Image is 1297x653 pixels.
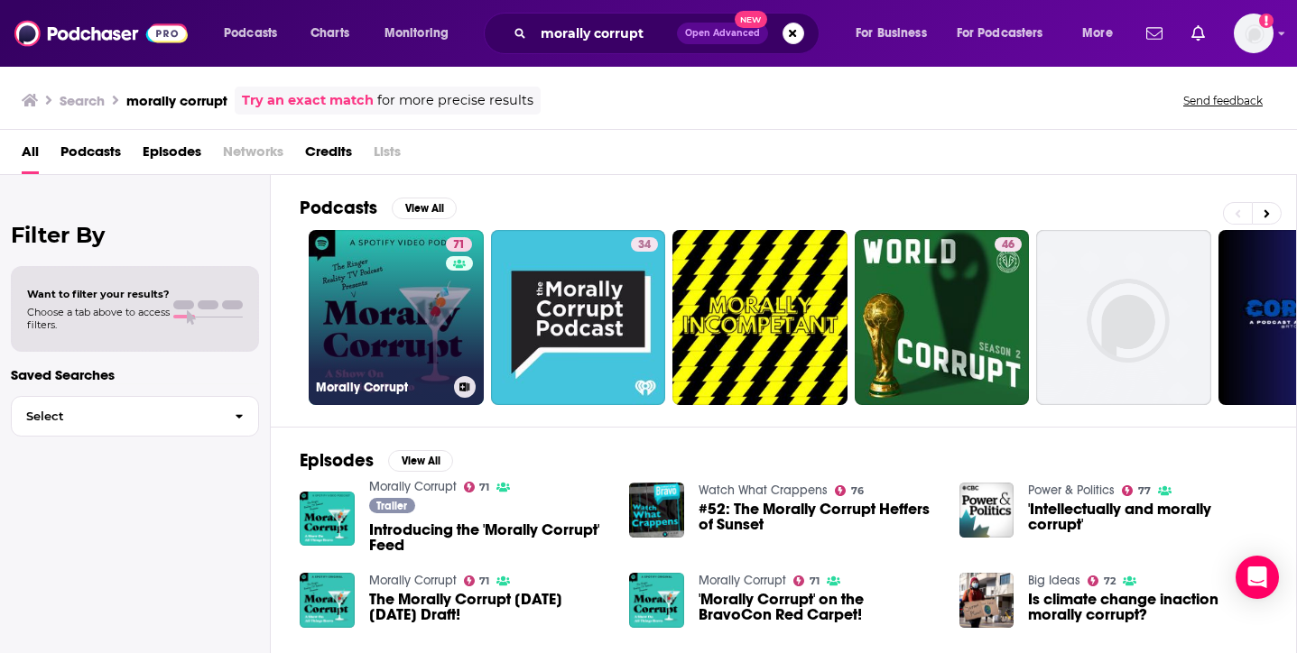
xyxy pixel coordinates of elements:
a: Morally Corrupt [699,573,786,588]
a: Introducing the 'Morally Corrupt' Feed [369,522,608,553]
a: 77 [1122,485,1151,496]
a: Watch What Crappens [699,483,828,498]
h2: Episodes [300,449,374,472]
a: 71 [793,575,820,586]
span: For Podcasters [957,21,1043,46]
a: 72 [1088,575,1116,586]
img: Introducing the 'Morally Corrupt' Feed [300,492,355,547]
a: All [22,137,39,174]
span: 'Intellectually and morally corrupt' [1028,501,1267,532]
span: Choose a tab above to access filters. [27,306,170,331]
button: Open AdvancedNew [677,23,768,44]
span: 34 [638,236,651,254]
a: Big Ideas [1028,573,1080,588]
h3: Morally Corrupt [316,380,447,395]
a: Show notifications dropdown [1139,18,1170,49]
img: The Morally Corrupt Thanksgiving Day Draft! [300,573,355,628]
button: Send feedback [1178,93,1268,108]
span: 46 [1002,236,1014,254]
h2: Podcasts [300,197,377,219]
button: Show profile menu [1234,14,1274,53]
a: 71 [464,482,490,492]
div: Open Intercom Messenger [1236,556,1279,599]
img: User Profile [1234,14,1274,53]
span: 71 [810,577,820,585]
span: Logged in as dkcsports [1234,14,1274,53]
img: Podchaser - Follow, Share and Rate Podcasts [14,16,188,51]
a: Morally Corrupt [369,479,457,494]
span: Charts [310,21,349,46]
span: For Business [856,21,927,46]
span: Open Advanced [685,29,760,38]
button: open menu [945,19,1070,48]
h3: morally corrupt [126,92,227,109]
img: Is climate change inaction morally corrupt? [959,573,1014,628]
button: View All [392,198,457,219]
a: Podcasts [60,137,121,174]
a: 71 [464,575,490,586]
a: Morally Corrupt [369,573,457,588]
a: The Morally Corrupt Thanksgiving Day Draft! [369,592,608,622]
button: open menu [372,19,472,48]
span: 71 [479,483,489,492]
a: Show notifications dropdown [1184,18,1212,49]
span: More [1082,21,1113,46]
a: Episodes [143,137,201,174]
a: PodcastsView All [300,197,457,219]
svg: Add a profile image [1259,14,1274,28]
span: Lists [374,137,401,174]
button: open menu [843,19,950,48]
div: Search podcasts, credits, & more... [501,13,837,54]
a: 46 [855,230,1030,405]
span: 72 [1104,577,1116,585]
a: Credits [305,137,352,174]
span: for more precise results [377,90,533,111]
a: Power & Politics [1028,483,1115,498]
span: 77 [1138,487,1151,495]
button: open menu [1070,19,1135,48]
span: Networks [223,137,283,174]
h2: Filter By [11,222,259,248]
a: 'Morally Corrupt' on the BravoCon Red Carpet! [699,592,938,622]
span: Monitoring [384,21,449,46]
button: View All [388,450,453,472]
img: #52: The Morally Corrupt Heffers of Sunset [629,483,684,538]
button: Select [11,396,259,437]
span: Select [12,410,220,422]
p: Saved Searches [11,366,259,383]
span: 71 [479,577,489,585]
a: 46 [995,237,1022,252]
span: The Morally Corrupt [DATE][DATE] Draft! [369,592,608,622]
span: Podcasts [224,21,277,46]
span: New [735,11,767,28]
button: open menu [211,19,301,48]
span: 71 [453,236,465,254]
a: 71 [446,237,472,252]
img: 'Morally Corrupt' on the BravoCon Red Carpet! [629,573,684,628]
input: Search podcasts, credits, & more... [533,19,677,48]
a: Try an exact match [242,90,374,111]
span: Trailer [376,501,407,511]
a: Charts [299,19,360,48]
span: Want to filter your results? [27,288,170,300]
a: 71Morally Corrupt [309,230,484,405]
a: #52: The Morally Corrupt Heffers of Sunset [699,501,938,532]
img: 'Intellectually and morally corrupt' [959,483,1014,538]
a: Is climate change inaction morally corrupt? [1028,592,1267,622]
span: 76 [851,487,864,495]
a: 34 [631,237,658,252]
